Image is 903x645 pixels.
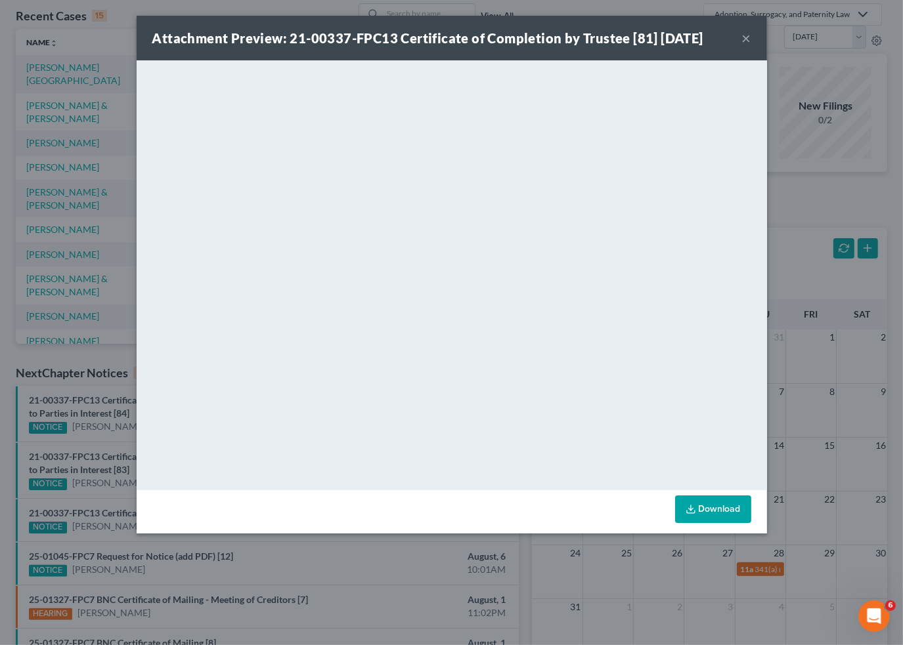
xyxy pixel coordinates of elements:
[885,600,896,611] span: 6
[152,30,703,46] strong: Attachment Preview: 21-00337-FPC13 Certificate of Completion by Trustee [81] [DATE]
[137,60,767,487] iframe: <object ng-attr-data='[URL][DOMAIN_NAME]' type='application/pdf' width='100%' height='650px'></ob...
[742,30,751,46] button: ×
[858,600,890,632] iframe: Intercom live chat
[675,495,751,523] a: Download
